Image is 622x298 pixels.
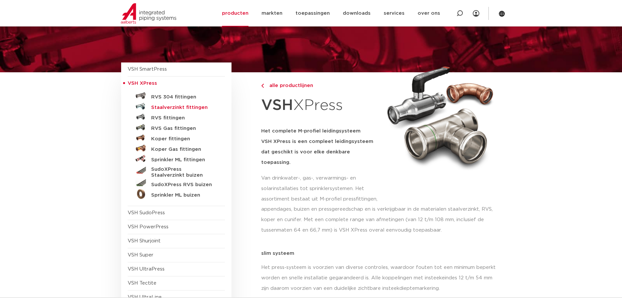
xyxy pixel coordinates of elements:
a: VSH Shurjoint [128,238,161,243]
p: Het press-systeem is voorzien van diverse controles, waardoor fouten tot een minimum beperkt word... [261,262,501,294]
h5: Staalverzinkt fittingen [151,105,216,111]
a: RVS 304 fittingen [128,91,225,101]
a: Koper Gas fittingen [128,143,225,153]
span: alle productlijnen [265,83,313,88]
p: slim systeem [261,251,501,256]
h5: Het complete M-profiel leidingsysteem VSH XPress is een compleet leidingsysteem dat geschikt is v... [261,126,379,168]
a: VSH Tectite [128,281,156,286]
h5: Koper Gas fittingen [151,147,216,152]
h5: RVS fittingen [151,115,216,121]
h5: RVS 304 fittingen [151,94,216,100]
h5: Sprinkler ML buizen [151,192,216,198]
h5: SudoXPress Staalverzinkt buizen [151,167,216,178]
h5: Koper fittingen [151,136,216,142]
a: VSH PowerPress [128,224,168,229]
a: RVS Gas fittingen [128,122,225,132]
h1: XPress [261,93,379,118]
h5: SudoXPress RVS buizen [151,182,216,188]
a: VSH SudoPress [128,210,165,215]
p: Van drinkwater-, gas-, verwarmings- en solarinstallaties tot sprinklersystemen. Het assortiment b... [261,173,379,204]
a: SudoXPress RVS buizen [128,178,225,189]
a: alle productlijnen [261,82,379,90]
h5: RVS Gas fittingen [151,126,216,131]
strong: VSH [261,98,293,113]
span: VSH XPress [128,81,157,86]
a: Sprinkler ML buizen [128,189,225,199]
a: RVS fittingen [128,112,225,122]
a: VSH UltraPress [128,267,165,272]
img: chevron-right.svg [261,84,264,88]
a: SudoXPress Staalverzinkt buizen [128,164,225,178]
a: VSH Super [128,253,153,257]
h5: Sprinkler ML fittingen [151,157,216,163]
p: appendages, buizen en pressgereedschap en is verkrijgbaar in de materialen staalverzinkt, RVS, ko... [261,204,501,236]
a: Sprinkler ML fittingen [128,153,225,164]
a: Koper fittingen [128,132,225,143]
a: VSH SmartPress [128,67,167,72]
a: Staalverzinkt fittingen [128,101,225,112]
